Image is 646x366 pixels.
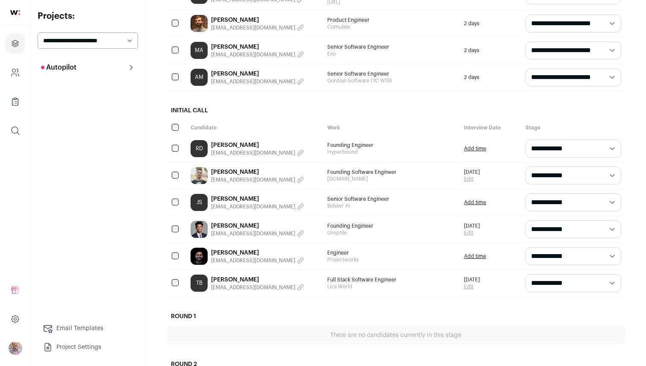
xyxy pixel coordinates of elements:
[211,275,304,284] a: [PERSON_NAME]
[464,176,480,182] a: Edit
[38,339,138,356] a: Project Settings
[327,17,455,23] span: Product Engineer
[211,195,304,203] a: [PERSON_NAME]
[211,284,304,291] button: [EMAIL_ADDRESS][DOMAIN_NAME]
[211,203,304,210] button: [EMAIL_ADDRESS][DOMAIN_NAME]
[9,341,22,355] img: 190284-medium_jpg
[521,120,625,135] div: Stage
[191,275,208,292] a: TB
[191,194,208,211] a: JS
[327,229,455,236] span: Greptile
[211,230,295,237] span: [EMAIL_ADDRESS][DOMAIN_NAME]
[191,167,208,184] img: 07d91366dc51fd1871200594fca3a1f43e273d1bb880da7c128c5d36e05ecb30.jpg
[186,120,323,135] div: Candidate
[211,78,304,85] button: [EMAIL_ADDRESS][DOMAIN_NAME]
[211,230,304,237] button: [EMAIL_ADDRESS][DOMAIN_NAME]
[211,176,295,183] span: [EMAIL_ADDRESS][DOMAIN_NAME]
[211,284,295,291] span: [EMAIL_ADDRESS][DOMAIN_NAME]
[464,253,486,260] a: Add time
[211,257,304,264] button: [EMAIL_ADDRESS][DOMAIN_NAME]
[191,248,208,265] img: c21646a4a1e302dcd31831e756eab7b89976c8857cbbefcf18b345ae4e2c0e95
[211,168,304,176] a: [PERSON_NAME]
[191,69,208,86] a: AM
[211,257,295,264] span: [EMAIL_ADDRESS][DOMAIN_NAME]
[5,33,25,54] a: Projects
[211,78,295,85] span: [EMAIL_ADDRESS][DOMAIN_NAME]
[327,283,455,290] span: Lica World
[464,145,486,152] a: Add time
[5,62,25,83] a: Company and ATS Settings
[191,15,208,32] img: 75280ec446c7396d08a90f172a02f9b44aab84e253512638039175330500665e
[323,120,460,135] div: Work
[460,37,521,64] div: 2 days
[464,276,480,283] span: [DATE]
[327,256,455,263] span: Projectworks
[211,51,295,58] span: [EMAIL_ADDRESS][DOMAIN_NAME]
[327,50,455,57] span: Exo
[10,10,20,15] img: wellfound-shorthand-0d5821cbd27db2630d0214b213865d53afaa358527fdda9d0ea32b1df1b89c2c.svg
[211,70,304,78] a: [PERSON_NAME]
[211,51,304,58] button: [EMAIL_ADDRESS][DOMAIN_NAME]
[38,10,138,22] h2: Projects:
[464,223,480,229] span: [DATE]
[166,101,625,120] h2: Initial Call
[460,64,521,91] div: 2 days
[211,149,295,156] span: [EMAIL_ADDRESS][DOMAIN_NAME]
[191,42,208,59] a: MA
[327,44,455,50] span: Senior Software Engineer
[211,24,295,31] span: [EMAIL_ADDRESS][DOMAIN_NAME]
[191,221,208,238] img: 50bc01605b1936cf059a5414d97511ae692091ee8c745d203e7e471647c276bd.jpg
[327,70,455,77] span: Senior Software Engineer
[211,222,304,230] a: [PERSON_NAME]
[464,283,480,290] a: Edit
[464,229,480,236] a: Edit
[211,149,304,156] button: [EMAIL_ADDRESS][DOMAIN_NAME]
[327,223,455,229] span: Founding Engineer
[211,24,304,31] button: [EMAIL_ADDRESS][DOMAIN_NAME]
[38,59,138,76] button: Autopilot
[327,249,455,256] span: Engineer
[327,142,455,149] span: Founding Engineer
[166,307,625,326] h2: Round 1
[191,140,208,157] a: RD
[460,120,521,135] div: Interview Date
[327,276,455,283] span: Full Stack Software Engineer
[166,326,625,345] div: There are no candidates currently in this stage
[211,16,304,24] a: [PERSON_NAME]
[41,62,76,73] p: Autopilot
[211,249,304,257] a: [PERSON_NAME]
[9,341,22,355] button: Open dropdown
[211,203,295,210] span: [EMAIL_ADDRESS][DOMAIN_NAME]
[327,176,455,182] span: [DOMAIN_NAME]
[460,10,521,37] div: 2 days
[211,176,304,183] button: [EMAIL_ADDRESS][DOMAIN_NAME]
[327,149,455,155] span: Hyperbound
[327,77,455,84] span: Gordian Software (YC W19)
[211,141,304,149] a: [PERSON_NAME]
[38,320,138,337] a: Email Templates
[5,91,25,112] a: Company Lists
[327,196,455,202] span: Senior Software Engineer
[327,23,455,30] span: Comulate
[211,43,304,51] a: [PERSON_NAME]
[327,169,455,176] span: Founding Software Engineer
[327,202,455,209] span: Bolster AI
[464,199,486,206] a: Add time
[464,169,480,176] span: [DATE]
